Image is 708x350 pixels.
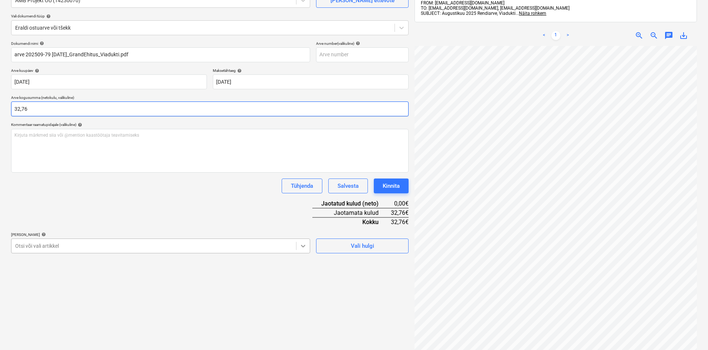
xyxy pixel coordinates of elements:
[213,68,409,73] div: Maksetähtaeg
[45,14,51,19] span: help
[76,123,82,127] span: help
[312,199,390,208] div: Jaotatud kulud (neto)
[213,74,409,89] input: Tähtaega pole määratud
[11,101,409,116] input: Arve kogusumma (netokulu, valikuline)
[650,31,658,40] span: zoom_out
[11,47,310,62] input: Dokumendi nimi
[421,6,570,11] span: TO: [EMAIL_ADDRESS][DOMAIN_NAME], [EMAIL_ADDRESS][DOMAIN_NAME]
[33,69,39,73] span: help
[635,31,644,40] span: zoom_in
[11,14,409,19] div: Vali dokumendi tüüp
[316,239,409,253] button: Vali hulgi
[671,314,708,350] iframe: Chat Widget
[351,241,374,251] div: Vali hulgi
[563,31,572,40] a: Next page
[421,0,504,6] span: FROM: [EMAIL_ADDRESS][DOMAIN_NAME]
[421,11,516,16] span: SUBJECT: Augustikuu 2025 Rendiarve, Viadukti
[540,31,548,40] a: Previous page
[383,181,400,191] div: Kinnita
[390,208,409,217] div: 32,76€
[11,122,409,127] div: Kommentaar raamatupidajale (valikuline)
[312,217,390,226] div: Kokku
[236,69,242,73] span: help
[316,41,409,46] div: Arve number (valikuline)
[282,179,322,193] button: Tühjenda
[291,181,313,191] div: Tühjenda
[679,31,688,40] span: save_alt
[11,41,310,46] div: Dokumendi nimi
[312,208,390,217] div: Jaotamata kulud
[664,31,673,40] span: chat
[11,95,409,101] p: Arve kogusumma (netokulu, valikuline)
[11,74,207,89] input: Arve kuupäeva pole määratud.
[390,199,409,208] div: 0,00€
[671,314,708,350] div: Vestlusvidin
[38,41,44,46] span: help
[11,68,207,73] div: Arve kuupäev
[40,232,46,237] span: help
[354,41,360,46] span: help
[338,181,359,191] div: Salvesta
[390,217,409,226] div: 32,76€
[316,47,409,62] input: Arve number
[11,232,310,237] div: [PERSON_NAME]
[551,31,560,40] a: Page 1 is your current page
[328,179,368,193] button: Salvesta
[374,179,409,193] button: Kinnita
